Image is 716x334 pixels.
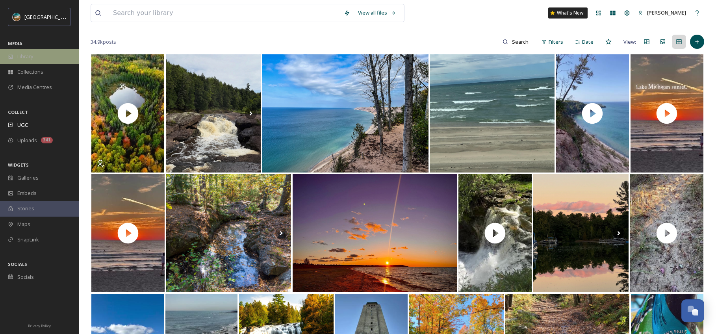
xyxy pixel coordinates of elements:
span: Socials [17,273,34,281]
img: thumbnail [91,54,164,173]
span: SnapLink [17,236,39,243]
img: The engine is in neutral..just floating for a bit……. #lelandmi #fishtown #October #upnorthmichigan [533,174,629,292]
input: Search [508,34,534,50]
span: 34.9k posts [91,38,116,46]
button: Open Chat [681,299,704,322]
img: thumbnail [458,174,532,292]
img: View from the new job is pretty cool #lakemichigan #beautiful [430,54,555,173]
span: Galleries [17,174,39,182]
span: View: [623,38,636,46]
span: [PERSON_NAME] [647,9,686,16]
span: Uploads [17,137,37,144]
img: thumbnail [630,174,703,292]
img: #sunset #upnorth #upnorthmichigan #thirdcoast #lakemichigan [293,174,457,292]
span: MEDIA [8,41,22,46]
span: Stories [17,205,34,212]
span: Library [17,53,33,60]
span: Filters [549,38,563,46]
span: SOCIALS [8,261,27,267]
span: Maps [17,221,30,228]
div: 341 [41,137,53,143]
span: UGC [17,121,28,129]
img: Have you visited The Black River National Forest Scenic Byway in Michigan? This is an 11-mile rou... [166,54,261,173]
img: thumbnail [91,174,165,292]
span: Embeds [17,189,37,197]
span: COLLECT [8,109,28,115]
input: Search your library [109,4,340,22]
img: thumbnail [631,54,703,173]
a: What's New [548,7,588,19]
a: [PERSON_NAME] [634,5,690,20]
img: Two more additions to my list of Forbidden Swimming Holes. It's longer than you think. One of the... [166,174,291,292]
img: thumbnail [556,54,629,173]
span: Media Centres [17,83,52,91]
a: View all files [354,5,400,20]
span: Collections [17,68,43,76]
img: Snapsea%20Profile.jpg [13,13,20,21]
a: Privacy Policy [28,321,51,330]
img: Lake Superior #photooftheday #puremichigan #landscapephotography #picture #photo #lakesuperior [262,54,428,173]
span: Privacy Policy [28,323,51,328]
span: [GEOGRAPHIC_DATA][US_STATE] [24,13,101,20]
span: WIDGETS [8,162,29,168]
span: Date [582,38,594,46]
